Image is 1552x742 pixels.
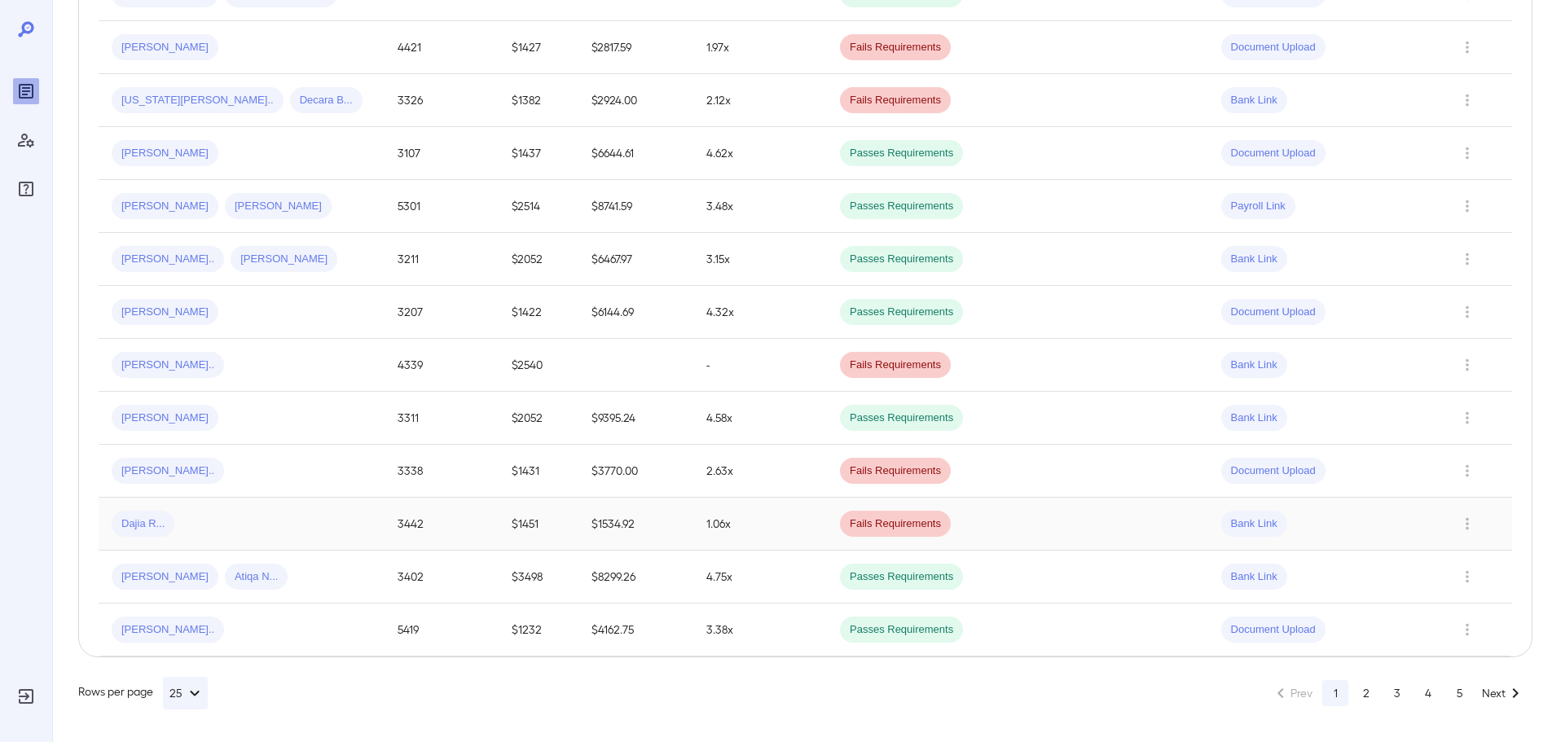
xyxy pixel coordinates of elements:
[840,40,951,55] span: Fails Requirements
[693,127,827,180] td: 4.62x
[499,233,578,286] td: $2052
[693,233,827,286] td: 3.15x
[693,551,827,604] td: 4.75x
[693,180,827,233] td: 3.48x
[499,498,578,551] td: $1451
[112,411,218,426] span: [PERSON_NAME]
[578,21,692,74] td: $2817.59
[1446,680,1472,706] button: Go to page 5
[578,392,692,445] td: $9395.24
[840,516,951,532] span: Fails Requirements
[578,180,692,233] td: $8741.59
[1454,405,1480,431] button: Row Actions
[385,445,499,498] td: 3338
[693,286,827,339] td: 4.32x
[693,445,827,498] td: 2.63x
[385,127,499,180] td: 3107
[693,74,827,127] td: 2.12x
[112,199,218,214] span: [PERSON_NAME]
[1221,411,1287,426] span: Bank Link
[385,604,499,656] td: 5419
[1454,87,1480,113] button: Row Actions
[385,180,499,233] td: 5301
[112,146,218,161] span: [PERSON_NAME]
[112,93,284,108] span: [US_STATE][PERSON_NAME]..
[385,339,499,392] td: 4339
[1477,680,1530,706] button: Go to next page
[13,127,39,153] div: Manage Users
[163,677,208,709] button: 25
[385,392,499,445] td: 3311
[840,358,951,373] span: Fails Requirements
[1221,252,1287,267] span: Bank Link
[1221,358,1287,373] span: Bank Link
[499,74,578,127] td: $1382
[840,569,963,585] span: Passes Requirements
[1221,40,1326,55] span: Document Upload
[1221,569,1287,585] span: Bank Link
[112,463,224,479] span: [PERSON_NAME]..
[13,78,39,104] div: Reports
[840,199,963,214] span: Passes Requirements
[693,21,827,74] td: 1.97x
[1221,199,1295,214] span: Payroll Link
[499,551,578,604] td: $3498
[578,233,692,286] td: $6467.97
[1454,458,1480,484] button: Row Actions
[13,683,39,709] div: Log Out
[112,40,218,55] span: [PERSON_NAME]
[1454,140,1480,166] button: Row Actions
[1454,299,1480,325] button: Row Actions
[578,498,692,551] td: $1534.92
[385,74,499,127] td: 3326
[1454,511,1480,537] button: Row Actions
[499,604,578,656] td: $1232
[13,176,39,202] div: FAQ
[112,622,224,638] span: [PERSON_NAME]..
[1454,617,1480,643] button: Row Actions
[385,498,499,551] td: 3442
[112,305,218,320] span: [PERSON_NAME]
[840,411,963,426] span: Passes Requirements
[578,286,692,339] td: $6144.69
[1454,246,1480,272] button: Row Actions
[499,445,578,498] td: $1431
[225,199,332,214] span: [PERSON_NAME]
[112,569,218,585] span: [PERSON_NAME]
[1353,680,1379,706] button: Go to page 2
[499,339,578,392] td: $2540
[840,305,963,320] span: Passes Requirements
[1264,680,1532,706] nav: pagination navigation
[1322,680,1348,706] button: page 1
[112,516,174,532] span: Dajia R...
[112,252,224,267] span: [PERSON_NAME]..
[693,604,827,656] td: 3.38x
[385,233,499,286] td: 3211
[385,21,499,74] td: 4421
[499,392,578,445] td: $2052
[693,339,827,392] td: -
[112,358,224,373] span: [PERSON_NAME]..
[1454,193,1480,219] button: Row Actions
[1221,516,1287,532] span: Bank Link
[499,286,578,339] td: $1422
[693,392,827,445] td: 4.58x
[385,551,499,604] td: 3402
[693,498,827,551] td: 1.06x
[1221,146,1326,161] span: Document Upload
[578,127,692,180] td: $6644.61
[499,127,578,180] td: $1437
[578,551,692,604] td: $8299.26
[1384,680,1410,706] button: Go to page 3
[499,180,578,233] td: $2514
[840,93,951,108] span: Fails Requirements
[290,93,363,108] span: Decara B...
[578,604,692,656] td: $4162.75
[499,21,578,74] td: $1427
[578,74,692,127] td: $2924.00
[231,252,337,267] span: [PERSON_NAME]
[1454,34,1480,60] button: Row Actions
[578,445,692,498] td: $3770.00
[225,569,288,585] span: Atiqa N...
[840,463,951,479] span: Fails Requirements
